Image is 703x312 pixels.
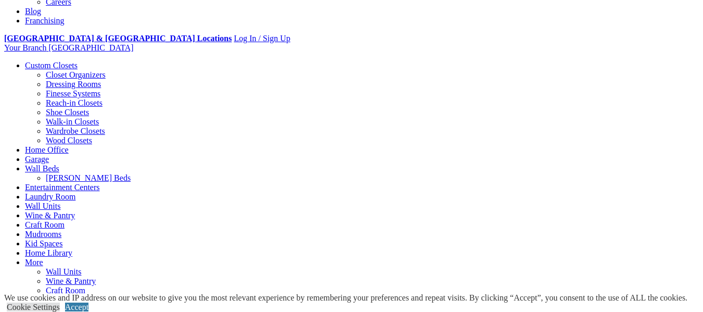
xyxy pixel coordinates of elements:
a: Home Library [25,248,72,257]
a: Wall Beds [25,164,59,173]
a: Entertainment Centers [25,183,100,192]
a: Garage [25,155,49,164]
a: Custom Closets [25,61,78,70]
span: Your Branch [4,43,46,52]
a: Walk-in Closets [46,117,99,126]
a: Your Branch [GEOGRAPHIC_DATA] [4,43,134,52]
a: Wood Closets [46,136,92,145]
a: Accept [65,303,88,311]
a: Laundry Room [25,192,75,201]
a: Wine & Pantry [46,277,96,285]
span: [GEOGRAPHIC_DATA] [48,43,133,52]
div: We use cookies and IP address on our website to give you the most relevant experience by remember... [4,293,687,303]
a: Reach-in Closets [46,98,103,107]
a: More menu text will display only on big screen [25,258,43,267]
a: Log In / Sign Up [234,34,290,43]
a: [GEOGRAPHIC_DATA] & [GEOGRAPHIC_DATA] Locations [4,34,232,43]
a: Wall Units [46,267,81,276]
a: Shoe Closets [46,108,89,117]
a: Craft Room [46,286,85,295]
a: Wine & Pantry [25,211,75,220]
a: Wall Units [25,202,60,210]
a: Home Office [25,145,69,154]
a: Franchising [25,16,65,25]
a: Closet Organizers [46,70,106,79]
a: Wardrobe Closets [46,127,105,135]
a: Blog [25,7,41,16]
a: Dressing Rooms [46,80,101,89]
a: Cookie Settings [7,303,60,311]
a: Mudrooms [25,230,61,239]
a: [PERSON_NAME] Beds [46,173,131,182]
a: Craft Room [25,220,65,229]
a: Kid Spaces [25,239,62,248]
a: Finesse Systems [46,89,100,98]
